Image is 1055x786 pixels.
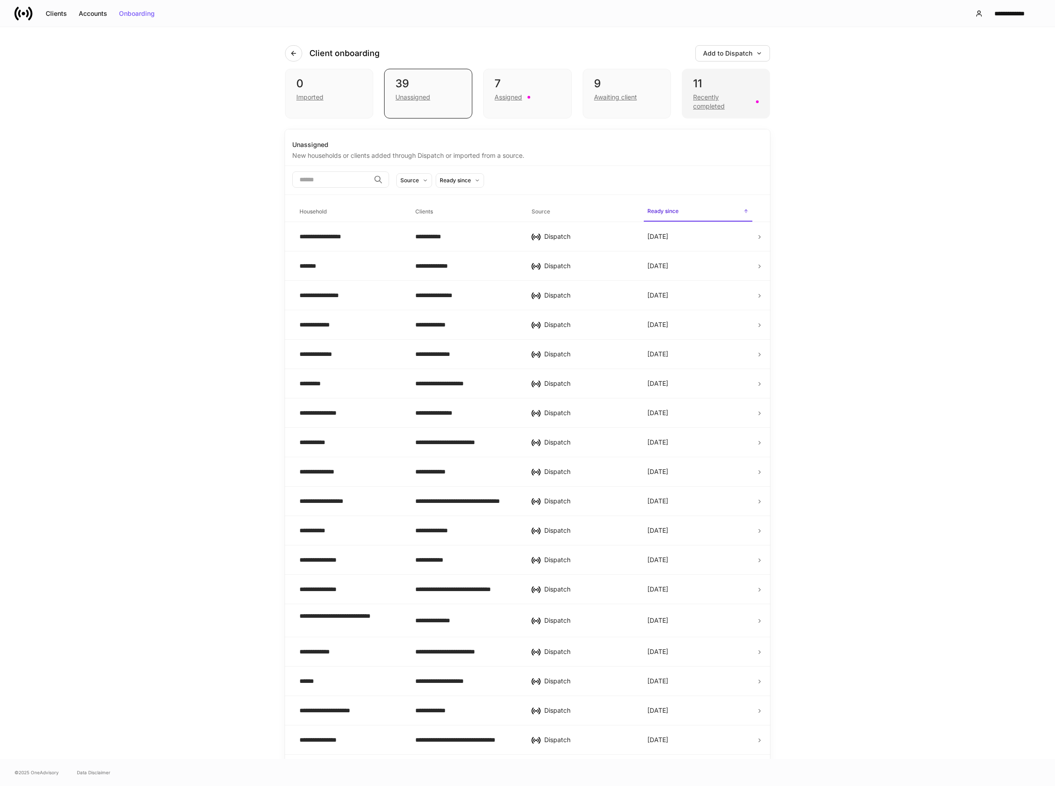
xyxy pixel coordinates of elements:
[483,69,571,118] div: 7Assigned
[395,76,461,91] div: 39
[647,207,679,215] h6: Ready since
[544,585,633,594] div: Dispatch
[695,45,770,62] button: Add to Dispatch
[494,93,522,102] div: Assigned
[532,207,550,216] h6: Source
[395,93,430,102] div: Unassigned
[440,176,471,185] div: Ready since
[415,207,433,216] h6: Clients
[396,173,432,188] button: Source
[436,173,484,188] button: Ready since
[647,379,668,388] p: [DATE]
[647,497,668,506] p: [DATE]
[647,350,668,359] p: [DATE]
[544,677,633,686] div: Dispatch
[119,10,155,17] div: Onboarding
[693,93,751,111] div: Recently completed
[544,706,633,715] div: Dispatch
[682,69,770,118] div: 11Recently completed
[647,647,668,656] p: [DATE]
[79,10,107,17] div: Accounts
[412,203,520,221] span: Clients
[647,467,668,476] p: [DATE]
[647,616,668,625] p: [DATE]
[544,291,633,300] div: Dispatch
[296,76,362,91] div: 0
[544,555,633,564] div: Dispatch
[73,6,113,21] button: Accounts
[544,438,633,447] div: Dispatch
[647,526,668,535] p: [DATE]
[647,735,668,744] p: [DATE]
[299,207,327,216] h6: Household
[77,769,110,776] a: Data Disclaimer
[544,616,633,625] div: Dispatch
[400,176,419,185] div: Source
[647,232,668,241] p: [DATE]
[647,706,668,715] p: [DATE]
[544,379,633,388] div: Dispatch
[647,585,668,594] p: [DATE]
[544,467,633,476] div: Dispatch
[647,408,668,417] p: [DATE]
[296,93,323,102] div: Imported
[528,203,637,221] span: Source
[647,320,668,329] p: [DATE]
[46,10,67,17] div: Clients
[494,76,560,91] div: 7
[703,50,762,57] div: Add to Dispatch
[292,140,763,149] div: Unassigned
[544,647,633,656] div: Dispatch
[384,69,472,118] div: 39Unassigned
[594,93,637,102] div: Awaiting client
[309,48,380,59] h4: Client onboarding
[544,408,633,417] div: Dispatch
[296,203,404,221] span: Household
[544,232,633,241] div: Dispatch
[544,526,633,535] div: Dispatch
[14,769,59,776] span: © 2025 OneAdvisory
[594,76,660,91] div: 9
[544,350,633,359] div: Dispatch
[647,677,668,686] p: [DATE]
[285,69,373,118] div: 0Imported
[292,149,763,160] div: New households or clients added through Dispatch or imported from a source.
[544,735,633,744] div: Dispatch
[693,76,759,91] div: 11
[644,202,752,222] span: Ready since
[544,497,633,506] div: Dispatch
[647,291,668,300] p: [DATE]
[544,320,633,329] div: Dispatch
[40,6,73,21] button: Clients
[544,261,633,270] div: Dispatch
[647,438,668,447] p: [DATE]
[647,261,668,270] p: [DATE]
[113,6,161,21] button: Onboarding
[647,555,668,564] p: [DATE]
[583,69,671,118] div: 9Awaiting client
